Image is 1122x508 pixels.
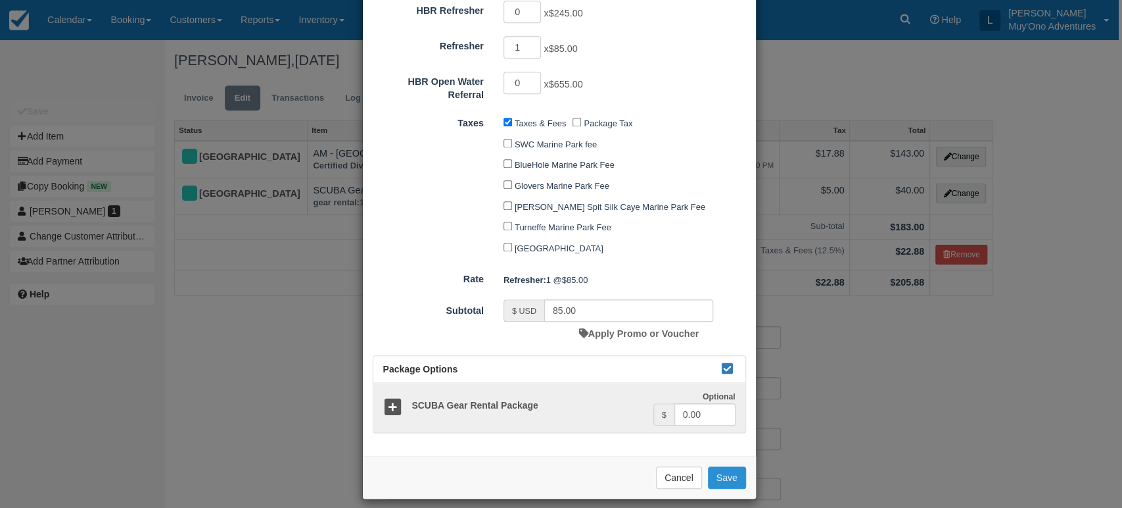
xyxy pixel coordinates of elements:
[363,35,494,53] label: Refresher
[363,299,494,318] label: Subtotal
[544,7,582,18] span: x
[363,268,494,286] label: Rate
[562,275,588,285] span: $85.00
[503,275,546,285] strong: Refresher
[515,118,566,128] label: Taxes & Fees
[515,140,597,149] label: SWC Marine Park fee
[383,364,458,374] span: Package Options
[662,411,666,420] small: $
[579,328,699,339] a: Apply Promo or Voucher
[503,36,542,59] input: Refresher
[512,307,536,316] small: $ USD
[373,383,745,432] a: SCUBA Gear Rental Package Optional $
[402,401,653,411] h5: SCUBA Gear Rental Package
[503,1,542,23] input: HBR Refresher
[708,467,746,489] button: Save
[363,112,494,130] label: Taxes
[703,392,736,401] strong: Optional
[494,269,756,291] div: 1 @
[549,43,578,53] span: $85.00
[515,160,615,170] label: BlueHole Marine Park Fee
[515,243,603,253] label: [GEOGRAPHIC_DATA]
[503,72,542,94] input: HBR Open Water Referral
[544,43,577,53] span: x
[549,78,583,89] span: $655.00
[515,222,611,232] label: Turneffe Marine Park Fee
[656,467,702,489] button: Cancel
[363,70,494,102] label: HBR Open Water Referral
[515,202,705,212] label: [PERSON_NAME] Spit Silk Caye Marine Park Fee
[549,7,583,18] span: $245.00
[584,118,632,128] label: Package Tax
[544,78,582,89] span: x
[515,181,609,191] label: Glovers Marine Park Fee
